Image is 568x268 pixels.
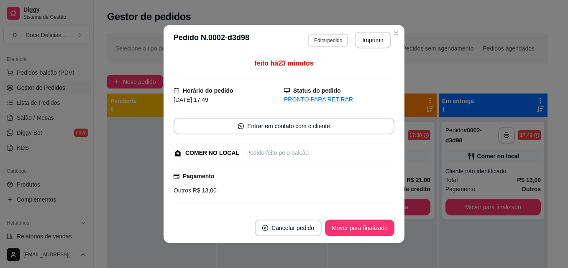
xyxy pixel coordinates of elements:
[293,87,341,94] strong: Status do pedido
[238,123,244,129] span: whats-app
[308,34,348,47] button: Editarpedido
[355,32,391,48] button: Imprimir
[174,88,179,94] span: calendar
[185,149,239,157] div: COMER NO LOCAL
[389,27,403,40] button: Close
[174,187,191,194] span: Outros
[243,149,309,157] div: - Pedido feito pelo balcão
[174,173,179,179] span: credit-card
[183,87,233,94] strong: Horário do pedido
[174,96,208,103] span: [DATE] 17:49
[183,173,214,180] strong: Pagamento
[284,88,290,94] span: desktop
[254,60,313,67] span: feito há 23 minutos
[262,225,268,231] span: close-circle
[191,187,217,194] span: R$ 13,00
[174,118,394,134] button: whats-appEntrar em contato com o cliente
[174,32,249,48] h3: Pedido N. 0002-d3d98
[325,220,394,236] button: Mover para finalizado
[255,220,322,236] button: close-circleCancelar pedido
[284,95,394,104] div: PRONTO PARA RETIRAR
